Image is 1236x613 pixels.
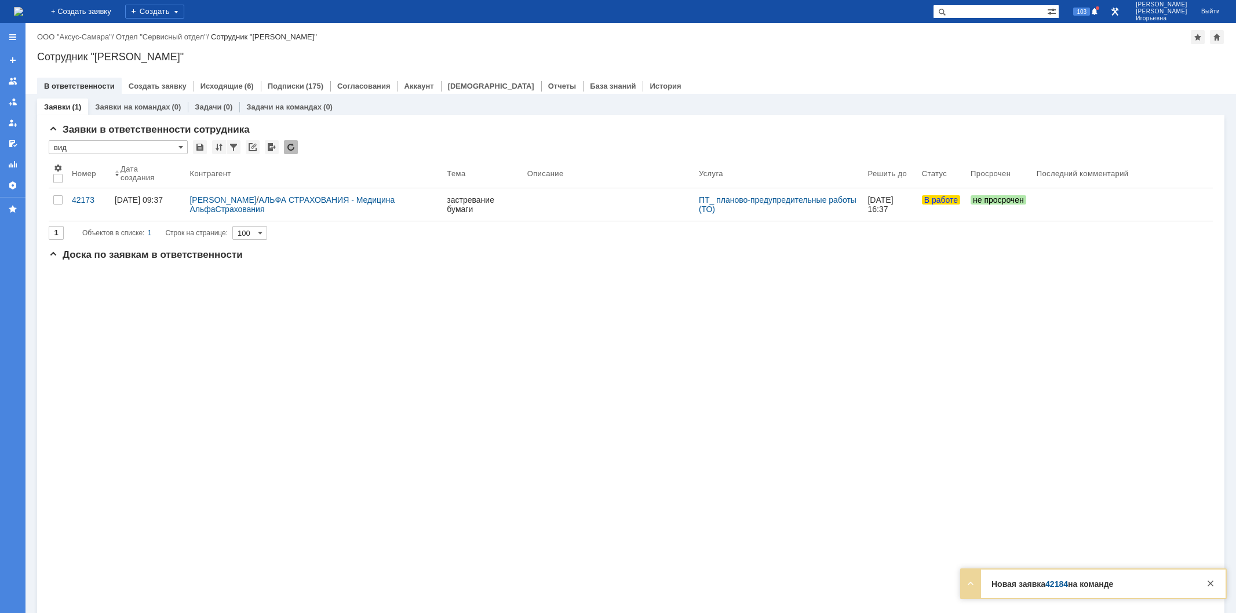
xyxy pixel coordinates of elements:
[95,103,170,111] a: Заявки на командах
[268,82,304,90] a: Подписки
[1191,30,1205,44] div: Добавить в избранное
[1136,1,1187,8] span: [PERSON_NAME]
[448,82,534,90] a: [DEMOGRAPHIC_DATA]
[223,103,232,111] div: (0)
[67,159,110,188] th: Номер
[189,195,397,214] a: АЛЬФА СТРАХОВАНИЯ - Медицина АльфаСтрахования
[44,82,115,90] a: В ответственности
[211,32,317,41] div: Сотрудник "[PERSON_NAME]"
[650,82,681,90] a: История
[447,169,465,178] div: Тема
[227,140,240,154] div: Фильтрация...
[115,195,163,205] div: [DATE] 09:37
[37,51,1224,63] div: Сотрудник "[PERSON_NAME]"
[14,7,23,16] img: logo
[3,114,22,132] a: Мои заявки
[590,82,636,90] a: База знаний
[699,195,859,214] a: ПТ_ планово-предупредительные работы (ТО)
[867,169,907,178] div: Решить до
[72,195,105,205] div: 42173
[185,159,442,188] th: Контрагент
[863,188,917,221] a: [DATE] 16:37
[922,195,960,205] span: В работе
[442,159,522,188] th: Тема
[971,195,1026,205] span: не просрочен
[1037,169,1129,178] div: Последний комментарий
[3,134,22,153] a: Мои согласования
[49,249,243,260] span: Доска по заявкам в ответственности
[49,124,250,135] span: Заявки в ответственности сотрудника
[3,51,22,70] a: Создать заявку
[245,82,254,90] div: (6)
[265,140,279,154] div: Экспорт списка
[1136,8,1187,15] span: [PERSON_NAME]
[246,103,322,111] a: Задачи на командах
[991,579,1113,589] strong: Новая заявка на команде
[1108,5,1122,19] a: Перейти в интерфейс администратора
[917,159,966,188] th: Статус
[189,169,231,178] div: Контрагент
[306,82,323,90] div: (175)
[966,188,1032,221] a: не просрочен
[1136,15,1187,22] span: Игорьевна
[527,169,564,178] div: Описание
[14,7,23,16] a: Перейти на домашнюю страницу
[53,163,63,173] span: Настройки
[193,140,207,154] div: Сохранить вид
[3,93,22,111] a: Заявки в моей ответственности
[189,195,437,214] div: /
[1210,30,1224,44] div: Сделать домашней страницей
[404,82,434,90] a: Аккаунт
[246,140,260,154] div: Скопировать ссылку на список
[72,169,96,178] div: Номер
[195,103,221,111] a: Задачи
[148,226,152,240] div: 1
[212,140,226,154] div: Сортировка...
[548,82,577,90] a: Отчеты
[121,165,172,182] div: Дата создания
[1047,5,1059,16] span: Расширенный поиск
[189,195,256,205] a: [PERSON_NAME]
[867,195,895,214] span: [DATE] 16:37
[116,32,207,41] a: Отдел "Сервисный отдел"
[3,176,22,195] a: Настройки
[37,32,112,41] a: ООО "Аксус-Самара"
[67,188,110,221] a: 42173
[37,32,116,41] div: /
[200,82,243,90] a: Исходящие
[116,32,211,41] div: /
[1045,579,1068,589] a: 42184
[110,188,185,221] a: [DATE] 09:37
[44,103,70,111] a: Заявки
[1073,8,1090,16] span: 103
[82,229,144,237] span: Объектов в списке:
[694,159,863,188] th: Услуга
[172,103,181,111] div: (0)
[337,82,391,90] a: Согласования
[917,188,966,221] a: В работе
[447,195,517,214] div: застревание бумаги
[129,82,187,90] a: Создать заявку
[125,5,184,19] div: Создать
[110,159,185,188] th: Дата создания
[971,169,1011,178] div: Просрочен
[699,169,723,178] div: Услуга
[3,155,22,174] a: Отчеты
[3,72,22,90] a: Заявки на командах
[72,103,81,111] div: (1)
[922,169,947,178] div: Статус
[442,188,522,221] a: застревание бумаги
[82,226,228,240] i: Строк на странице:
[1204,576,1217,590] div: Закрыть
[964,576,978,590] div: Развернуть
[323,103,333,111] div: (0)
[284,140,298,154] div: Обновлять список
